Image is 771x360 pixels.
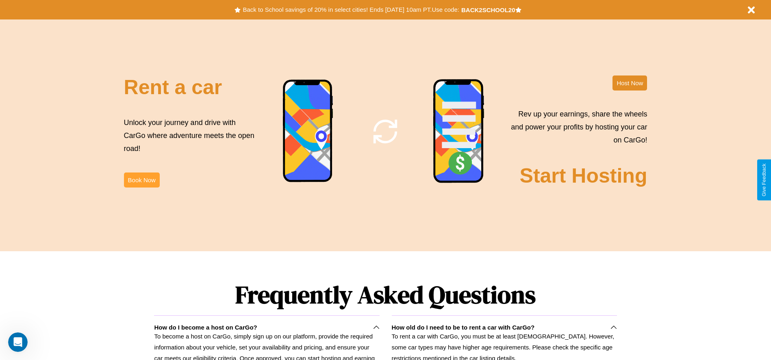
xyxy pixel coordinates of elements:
[124,116,257,155] p: Unlock your journey and drive with CarGo where adventure meets the open road!
[282,79,334,183] img: phone
[124,75,222,99] h2: Rent a car
[612,75,647,91] button: Host Now
[241,4,461,15] button: Back to School savings of 20% in select cities! Ends [DATE] 10am PT.Use code:
[392,324,535,331] h3: How old do I need to be to rent a car with CarGo?
[154,324,257,331] h3: How do I become a host on CarGo?
[506,108,647,147] p: Rev up your earnings, share the wheels and power your profits by hosting your car on CarGo!
[124,172,160,188] button: Book Now
[761,164,767,196] div: Give Feedback
[433,79,485,184] img: phone
[520,164,647,188] h2: Start Hosting
[154,274,617,315] h1: Frequently Asked Questions
[461,6,515,13] b: BACK2SCHOOL20
[8,332,28,352] iframe: Intercom live chat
